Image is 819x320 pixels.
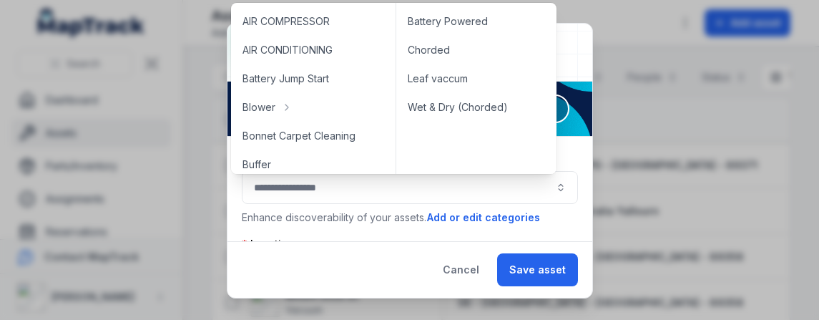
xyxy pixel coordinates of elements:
[408,14,488,29] span: Battery Powered
[242,14,330,29] span: AIR COMPRESSOR
[242,72,329,86] span: Battery Jump Start
[242,100,275,115] span: Blower
[408,72,468,86] span: Leaf vaccum
[408,100,508,115] span: Wet & Dry (Chorded)
[242,210,578,226] p: Enhance discoverability of your assets.
[426,210,541,226] button: Add or edit categories
[242,237,294,251] label: Location
[242,43,333,57] span: AIR CONDITIONING
[242,129,355,143] span: Bonnet Carpet Cleaning
[242,157,271,172] span: Buffer
[408,43,450,57] span: Chorded
[497,253,578,286] button: Save asset
[431,253,491,286] button: Cancel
